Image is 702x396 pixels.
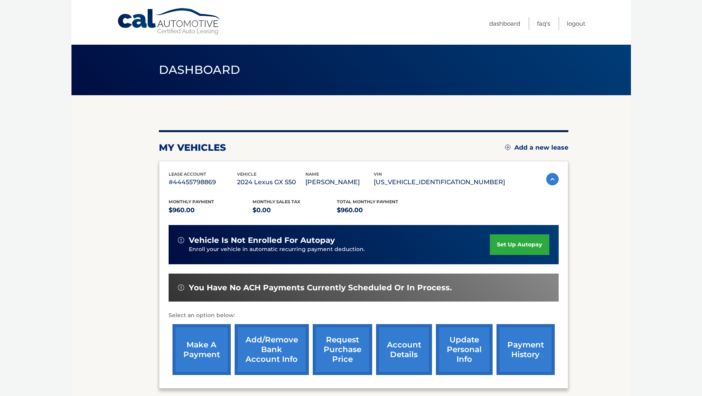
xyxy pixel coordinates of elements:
[537,17,550,30] a: FAQ's
[178,284,184,291] img: alert-white.svg
[169,177,237,188] p: #44455798869
[546,173,559,185] img: accordion-active.svg
[253,205,337,216] p: $0.00
[490,234,549,255] a: set up autopay
[172,324,231,375] a: make a payment
[496,324,555,375] a: payment history
[337,205,421,216] p: $960.00
[337,199,398,204] span: Total Monthly Payment
[169,205,253,216] p: $960.00
[489,17,520,30] a: Dashboard
[159,142,226,154] h2: my vehicles
[436,324,493,375] a: update personal info
[117,8,222,35] a: Cal Automotive
[189,283,452,293] span: You have no ACH payments currently scheduled or in process.
[169,199,214,204] span: Monthly Payment
[374,171,382,177] span: vin
[235,324,309,375] a: Add/Remove bank account info
[237,177,305,188] p: 2024 Lexus GX 550
[189,245,490,254] p: Enroll your vehicle in automatic recurring payment deduction.
[505,145,510,150] img: add.svg
[169,171,206,177] span: lease account
[376,324,432,375] a: account details
[237,171,256,177] span: vehicle
[189,236,335,245] span: vehicle is not enrolled for autopay
[313,324,372,375] a: request purchase price
[374,177,505,188] p: [US_VEHICLE_IDENTIFICATION_NUMBER]
[159,63,240,77] span: Dashboard
[178,237,184,243] img: alert-white.svg
[305,171,319,177] span: name
[567,17,585,30] a: Logout
[305,177,374,188] p: [PERSON_NAME]
[505,144,568,152] a: Add a new lease
[169,311,559,320] p: Select an option below:
[253,199,300,204] span: Monthly sales Tax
